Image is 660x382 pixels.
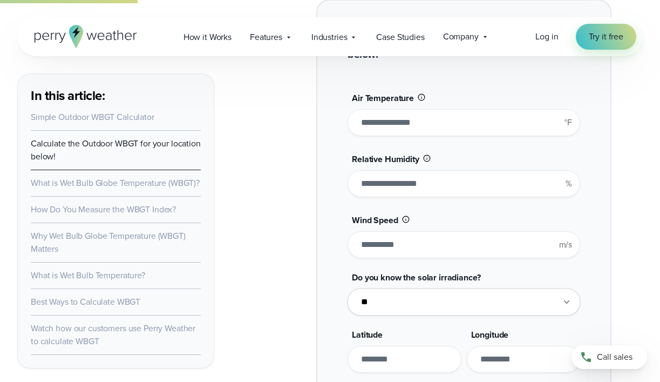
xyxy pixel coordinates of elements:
[571,345,647,369] a: Call sales
[31,111,154,123] a: Simple Outdoor WBGT Calculator
[31,269,145,282] a: What is Wet Bulb Temperature?
[597,351,632,364] span: Call sales
[31,87,201,104] h3: In this article:
[31,296,140,308] a: Best Ways to Calculate WBGT
[250,31,282,44] span: Features
[589,30,623,43] span: Try it free
[31,203,176,216] a: How Do You Measure the WBGT Index?
[311,31,348,44] span: Industries
[31,177,200,189] a: What is Wet Bulb Globe Temperature (WBGT)?
[352,153,419,165] span: Relative Humidity
[31,230,186,255] a: Why Wet Bulb Globe Temperature (WBGT) Matters
[352,92,414,104] span: Air Temperature
[31,137,201,163] a: Calculate the Outdoor WBGT for your location below!
[443,30,479,43] span: Company
[535,30,558,43] a: Log in
[183,31,232,44] span: How it Works
[367,26,433,48] a: Case Studies
[352,271,480,284] span: Do you know the solar irradiance?
[471,329,509,341] span: Longitude
[174,26,241,48] a: How it Works
[31,322,195,347] a: Watch how our customers use Perry Weather to calculate WBGT
[352,329,383,341] span: Latitude
[352,214,398,226] span: Wind Speed
[576,24,636,50] a: Try it free
[376,31,424,44] span: Case Studies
